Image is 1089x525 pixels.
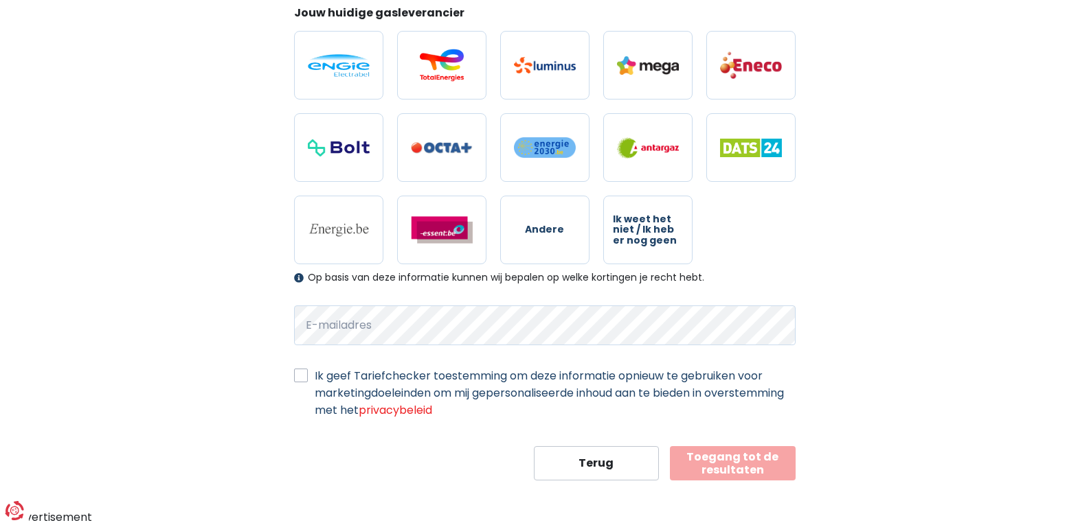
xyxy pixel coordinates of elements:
[315,367,796,419] label: Ik geef Tariefchecker toestemming om deze informatie opnieuw te gebruiken voor marketingdoeleinde...
[359,402,432,418] a: privacybeleid
[617,56,679,75] img: Mega
[411,216,473,244] img: Essent
[720,51,782,80] img: Eneco
[534,446,660,480] button: Terug
[525,224,564,235] span: Andere
[514,57,576,73] img: Luminus
[411,142,473,154] img: Octa+
[308,139,370,156] img: Bolt
[308,222,370,237] img: Energie.be
[294,5,796,26] legend: Jouw huidige gasleverancier
[720,139,782,157] img: Dats 24
[613,214,683,246] span: Ik weet het niet / Ik heb er nog geen
[617,137,679,159] img: Antargaz
[670,446,796,480] button: Toegang tot de resultaten
[308,54,370,77] img: Engie / Electrabel
[294,272,796,283] div: Op basis van deze informatie kunnen wij bepalen op welke kortingen je recht hebt.
[411,49,473,82] img: Total Energies / Lampiris
[514,137,576,159] img: Energie2030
